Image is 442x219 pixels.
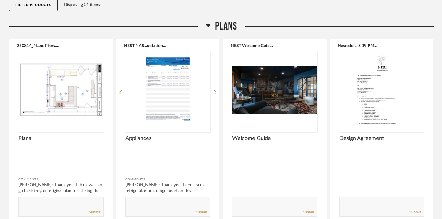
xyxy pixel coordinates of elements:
a: Submit [89,210,100,215]
img: undefined [125,52,211,128]
span: Welcome Guide [232,135,317,142]
div: 0 [232,52,317,128]
a: Submit [409,210,421,215]
span: Design Agreement [339,135,424,142]
a: Submit [303,210,314,215]
div: Displaying 21 items [64,2,431,8]
img: undefined [232,52,317,128]
div: [PERSON_NAME]: Thank you. I don't see a refrigerator or a range hood on this estimate... [125,182,211,200]
span: Plans [215,20,237,33]
span: Plans [18,135,104,142]
div: 0 [339,52,424,128]
img: undefined [339,52,424,128]
button: NEST Welcome Guide.pdf [231,43,273,48]
img: undefined [18,52,104,128]
div: 0 [18,52,104,128]
button: NEST NAS...uotation.pdf [124,43,167,48]
div: [PERSON_NAME]: Thank you. I think we can go back to your original plan for placing the ... [18,182,104,194]
span: Appliances [125,135,211,142]
div: 0 [125,52,211,128]
button: Nasreddi... 3 09 PM.pdf [338,43,380,48]
button: 250814_N...ne Plans.pdf [17,43,60,48]
div: Comments: [125,176,211,182]
div: Comments: [18,176,104,182]
a: Submit [196,210,207,215]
